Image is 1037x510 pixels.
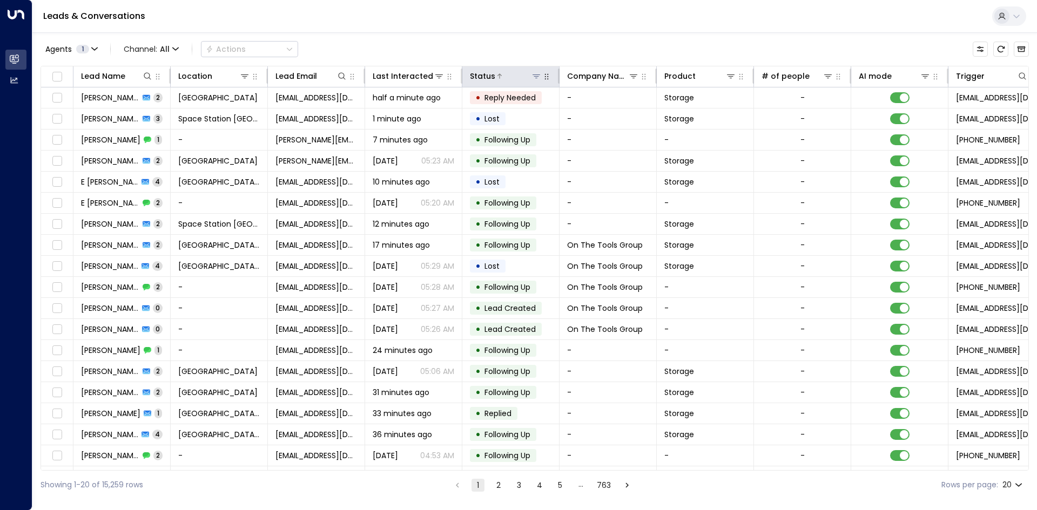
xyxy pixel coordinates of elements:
[484,324,536,335] span: Lead Created
[420,366,454,377] p: 05:06 AM
[567,324,643,335] span: On The Tools Group
[50,407,64,420] span: Toggle select row
[470,70,542,83] div: Status
[178,70,250,83] div: Location
[421,282,454,293] p: 05:28 AM
[800,345,805,356] div: -
[657,298,754,318] td: -
[275,240,357,250] span: suman@onthetoolsgroup.com
[475,215,481,233] div: •
[484,134,530,145] span: Following Up
[50,217,64,231] span: Toggle select row
[178,176,260,187] span: Space Station Shrewsbury
[560,151,657,171] td: -
[178,92,258,103] span: Space Station Stirchley
[275,70,347,83] div: Lead Email
[533,479,546,492] button: Go to page 4
[475,257,481,275] div: •
[484,240,530,250] span: Following Up
[800,113,805,124] div: -
[275,176,357,187] span: little.wilson48@gmail.com
[475,173,481,191] div: •
[81,366,139,377] span: Natalie Martin
[373,113,421,124] span: 1 minute ago
[560,108,657,129] td: -
[664,408,694,419] span: Storage
[664,219,694,229] span: Storage
[475,425,481,444] div: •
[275,429,357,440] span: bigstublue@yahoo.com
[664,387,694,398] span: Storage
[50,386,64,399] span: Toggle select row
[50,70,64,84] span: Toggle select all
[800,155,805,166] div: -
[275,345,357,356] span: nataliemartin89@gmail.com
[800,198,805,208] div: -
[43,10,145,22] a: Leads & Conversations
[119,42,183,57] span: Channel:
[560,382,657,403] td: -
[81,198,139,208] span: E Wilson
[657,319,754,339] td: -
[475,278,481,296] div: •
[50,428,64,441] span: Toggle select row
[154,135,162,144] span: 1
[373,155,398,166] span: Yesterday
[373,324,398,335] span: Jul 24, 2025
[178,387,258,398] span: Space Station Stirchley
[484,303,536,314] span: Lead Created
[554,479,567,492] button: Go to page 5
[484,282,530,293] span: Following Up
[664,240,694,250] span: Storage
[373,134,428,145] span: 7 minutes ago
[81,387,139,398] span: Nada Saleh
[574,479,587,492] div: …
[657,130,754,150] td: -
[153,282,163,291] span: 2
[484,219,530,229] span: Following Up
[373,240,430,250] span: 17 minutes ago
[171,466,268,487] td: -
[475,383,481,402] div: •
[178,70,212,83] div: Location
[50,260,64,273] span: Toggle select row
[484,429,530,440] span: Following Up
[171,298,268,318] td: -
[664,92,694,103] span: Storage
[475,467,481,486] div: •
[484,176,500,187] span: Lost
[560,361,657,382] td: -
[1014,42,1029,57] button: Archived Leads
[178,366,258,377] span: Space Station Stirchley
[178,155,258,166] span: Space Station Isleworth
[800,240,805,250] div: -
[475,299,481,317] div: •
[657,466,754,487] td: -
[800,303,805,314] div: -
[421,155,454,166] p: 05:23 AM
[595,479,613,492] button: Go to page 763
[178,261,260,271] span: Space Station Castle Bromwich
[484,155,530,166] span: Following Up
[81,429,138,440] span: Carl Lewis
[475,152,481,170] div: •
[373,387,429,398] span: 31 minutes ago
[178,219,260,229] span: Space Station Brentford
[81,303,139,314] span: Suman Dadra
[475,236,481,254] div: •
[50,112,64,126] span: Toggle select row
[470,70,495,83] div: Status
[373,70,445,83] div: Last Interacted
[800,176,805,187] div: -
[152,261,163,270] span: 4
[153,198,163,207] span: 2
[484,345,530,356] span: Following Up
[275,324,357,335] span: suman@onthetoolsgroup.com
[657,277,754,297] td: -
[475,341,481,359] div: •
[373,450,398,461] span: Oct 07, 2025
[153,240,163,249] span: 2
[41,479,143,491] div: Showing 1-20 of 15,259 rows
[153,93,163,102] span: 2
[450,478,634,492] nav: pagination navigation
